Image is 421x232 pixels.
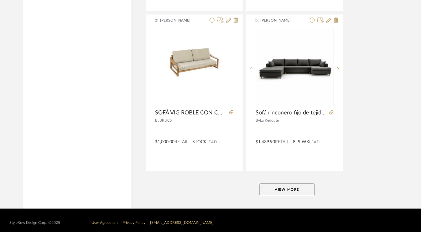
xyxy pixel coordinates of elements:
[175,140,189,144] span: Retail
[160,119,172,122] span: BRUCS
[155,119,160,122] span: By
[193,139,207,145] span: STOCK
[260,119,279,122] span: La Redoute
[207,140,217,144] span: Lead
[256,119,260,122] span: By
[122,221,145,224] a: Privacy Policy
[260,184,314,196] button: View More
[155,140,175,144] span: $1,000.00
[256,28,334,106] div: 0
[160,18,200,23] span: [PERSON_NAME]
[150,221,214,224] a: [EMAIL_ADDRESS][DOMAIN_NAME]
[293,139,309,145] span: 8–9 WK
[275,140,289,144] span: Retail
[155,109,226,116] span: SOFÁ VIG ROBLE CON COJÍN
[309,140,320,144] span: Lead
[91,221,118,224] a: User Agreement
[256,28,334,106] img: Sofá rinconero fijo de tejido con textura, Milare
[168,28,221,106] img: SOFÁ VIG ROBLE CON COJÍN
[256,140,275,144] span: $1,439.90
[256,109,327,116] span: Sofá rinconero fijo de tejido con textura, Milare
[261,18,300,23] span: [PERSON_NAME]
[9,220,60,225] div: StyleRow Design Corp. ©2025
